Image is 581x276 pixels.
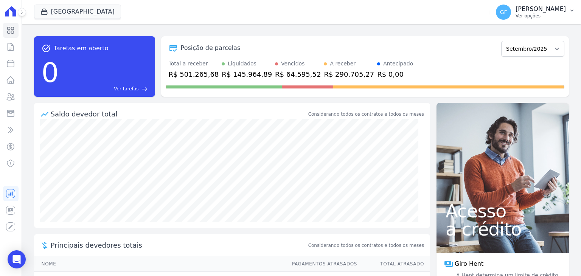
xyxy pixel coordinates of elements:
div: R$ 501.265,68 [169,69,219,79]
button: GF [PERSON_NAME] Ver opções [490,2,581,23]
span: Ver tarefas [114,85,138,92]
span: east [142,86,148,92]
span: Acesso [446,202,560,220]
th: Nome [34,256,285,272]
span: Considerando todos os contratos e todos os meses [308,242,424,249]
span: Giro Hent [455,259,483,268]
div: R$ 290.705,27 [324,69,374,79]
p: Ver opções [516,13,566,19]
button: [GEOGRAPHIC_DATA] [34,5,121,19]
div: A receber [330,60,356,68]
div: Open Intercom Messenger [8,250,26,268]
div: R$ 145.964,89 [222,69,272,79]
span: a crédito [446,220,560,238]
a: Ver tarefas east [62,85,147,92]
div: Saldo devedor total [51,109,307,119]
th: Pagamentos Atrasados [285,256,357,272]
div: Considerando todos os contratos e todos os meses [308,111,424,118]
span: GF [500,9,507,15]
div: Posição de parcelas [181,43,241,53]
p: [PERSON_NAME] [516,5,566,13]
th: Total Atrasado [357,256,430,272]
div: Liquidados [228,60,256,68]
span: Principais devedores totais [51,240,307,250]
span: task_alt [42,44,51,53]
div: R$ 0,00 [377,69,413,79]
div: 0 [42,53,59,92]
div: Vencidos [281,60,304,68]
div: Total a receber [169,60,219,68]
span: Tarefas em aberto [54,44,109,53]
div: Antecipado [383,60,413,68]
div: R$ 64.595,52 [275,69,321,79]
